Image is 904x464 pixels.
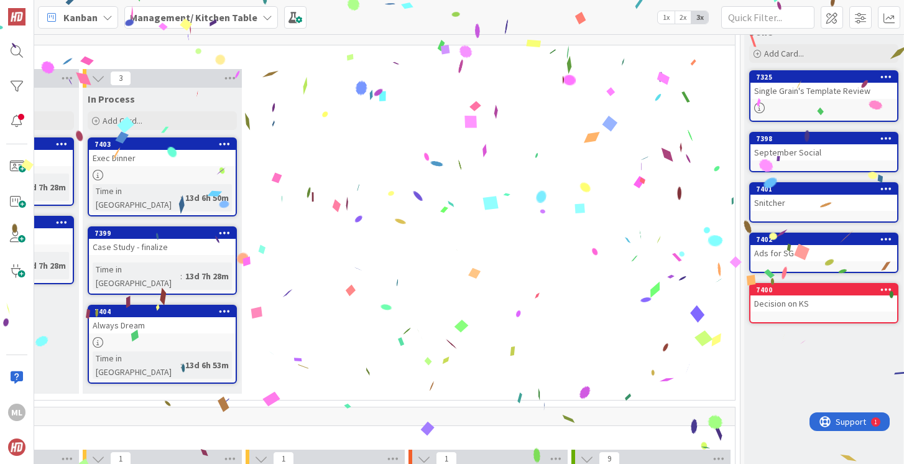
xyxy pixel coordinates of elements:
[182,269,232,283] div: 13d 7h 28m
[95,140,236,149] div: 7403
[750,284,897,295] div: 7400
[93,262,180,290] div: Time in [GEOGRAPHIC_DATA]
[750,195,897,211] div: Snitcher
[180,358,182,372] span: :
[750,72,897,99] div: 7325Single Grain's Template Review
[750,234,897,245] div: 7402
[182,358,232,372] div: 13d 6h 53m
[750,183,897,211] div: 7401Snitcher
[89,317,236,333] div: Always Dream
[103,115,142,126] span: Add Card...
[750,234,897,261] div: 7402Ads for SG
[89,306,236,317] div: 7404
[749,283,898,323] a: 7400Decision on KS
[89,239,236,255] div: Case Study - finalize
[88,305,237,384] a: 7404Always DreamTime in [GEOGRAPHIC_DATA]:13d 6h 53m
[182,191,232,205] div: 13d 6h 50m
[756,134,897,143] div: 7398
[88,137,237,216] a: 7403Exec DinnerTime in [GEOGRAPHIC_DATA]:13d 6h 50m
[756,185,897,193] div: 7401
[93,184,180,211] div: Time in [GEOGRAPHIC_DATA]
[89,228,236,239] div: 7399
[89,139,236,166] div: 7403Exec Dinner
[756,285,897,294] div: 7400
[95,229,236,238] div: 7399
[8,8,25,26] img: Visit kanbanzone.com
[130,11,257,24] b: Management/ Kitchen Table
[19,259,69,272] div: 13d 7h 28m
[95,307,236,316] div: 7404
[675,11,691,24] span: 2x
[764,48,804,59] span: Add Card...
[749,182,898,223] a: 7401Snitcher
[88,226,237,295] a: 7399Case Study - finalizeTime in [GEOGRAPHIC_DATA]:13d 7h 28m
[691,11,708,24] span: 3x
[749,70,898,122] a: 7325Single Grain's Template Review
[8,404,25,421] div: ML
[89,139,236,150] div: 7403
[89,228,236,255] div: 7399Case Study - finalize
[88,93,135,105] span: In Process
[8,438,25,456] img: avatar
[93,351,180,379] div: Time in [GEOGRAPHIC_DATA]
[750,133,897,160] div: 7398September Social
[750,83,897,99] div: Single Grain's Template Review
[750,72,897,83] div: 7325
[89,306,236,333] div: 7404Always Dream
[26,2,57,17] span: Support
[180,191,182,205] span: :
[750,183,897,195] div: 7401
[750,284,897,312] div: 7400Decision on KS
[658,11,675,24] span: 1x
[110,71,131,86] span: 3
[756,235,897,244] div: 7402
[721,6,814,29] input: Quick Filter...
[756,73,897,81] div: 7325
[63,10,98,25] span: Kanban
[749,132,898,172] a: 7398September Social
[65,5,68,15] div: 1
[89,150,236,166] div: Exec Dinner
[750,245,897,261] div: Ads for SG
[749,233,898,273] a: 7402Ads for SG
[750,144,897,160] div: September Social
[750,295,897,312] div: Decision on KS
[180,269,182,283] span: :
[19,180,69,194] div: 13d 7h 28m
[750,133,897,144] div: 7398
